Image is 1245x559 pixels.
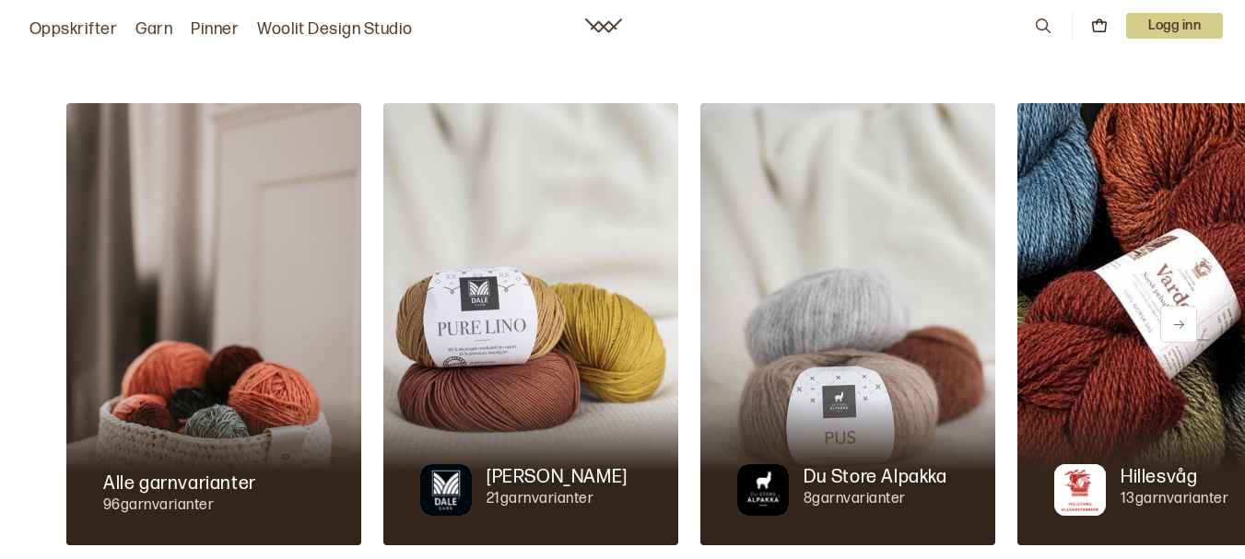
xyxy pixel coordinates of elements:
[585,18,622,33] a: Woolit
[191,17,239,42] a: Pinner
[1121,464,1197,490] p: Hillesvåg
[257,17,413,42] a: Woolit Design Studio
[29,17,117,42] a: Oppskrifter
[700,103,995,545] img: Du Store Alpakka
[804,490,947,509] p: 8 garnvarianter
[103,471,256,496] p: Alle garnvarianter
[1121,490,1228,509] p: 13 garnvarianter
[420,464,472,516] img: Merkegarn
[1054,464,1106,516] img: Merkegarn
[804,464,947,490] p: Du Store Alpakka
[135,17,172,42] a: Garn
[487,490,628,509] p: 21 garnvarianter
[1126,13,1223,39] p: Logg inn
[1126,13,1223,39] button: User dropdown
[383,103,678,545] img: Dale Garn
[737,464,789,516] img: Merkegarn
[103,496,256,516] p: 96 garnvarianter
[66,103,361,545] img: Alle garnvarianter
[487,464,628,490] p: [PERSON_NAME]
